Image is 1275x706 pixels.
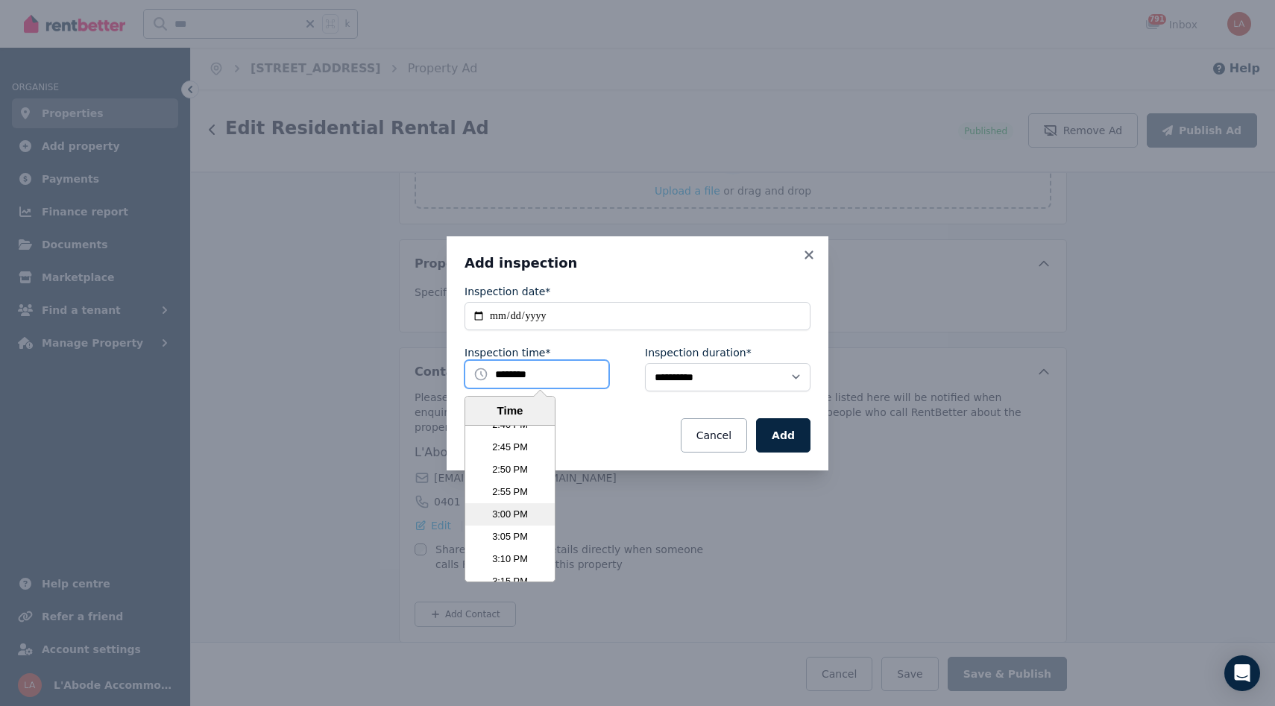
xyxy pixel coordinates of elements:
[469,403,551,420] div: Time
[465,254,810,272] h3: Add inspection
[645,345,752,360] label: Inspection duration*
[465,458,555,481] li: 2:50 PM
[465,284,550,299] label: Inspection date*
[465,436,555,458] li: 2:45 PM
[465,526,555,548] li: 3:05 PM
[465,503,555,526] li: 3:00 PM
[465,481,555,503] li: 2:55 PM
[756,418,810,453] button: Add
[681,418,747,453] button: Cancel
[465,548,555,570] li: 3:10 PM
[465,570,555,593] li: 3:15 PM
[465,345,550,360] label: Inspection time*
[1224,655,1260,691] div: Open Intercom Messenger
[465,426,555,581] ul: Time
